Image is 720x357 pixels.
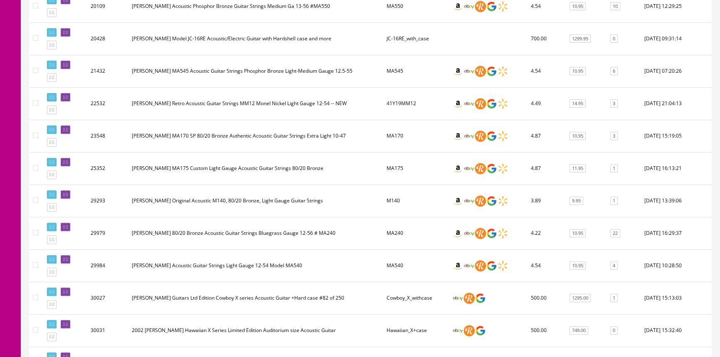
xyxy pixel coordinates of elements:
img: walmart [497,163,508,174]
a: 10.95 [570,67,586,76]
td: 20428 [87,22,128,55]
td: 4.54 [528,249,564,282]
td: 2022-04-15 10:28:50 [641,249,711,282]
img: reverb [475,195,486,207]
td: MA170 [383,120,449,152]
img: walmart [497,98,508,109]
a: 9.95 [570,197,583,205]
img: ebay [464,1,475,12]
img: ebay [464,260,475,271]
td: 29979 [87,217,128,249]
td: MA175 [383,152,449,185]
img: walmart [497,195,508,207]
a: 1 [610,294,618,303]
td: 2019-11-01 07:20:26 [641,55,711,87]
img: google_shopping [486,1,497,12]
img: google_shopping [486,130,497,142]
td: 2022-04-25 15:13:03 [641,282,711,314]
a: 1 [610,164,618,173]
a: 3 [610,99,618,108]
td: 4.87 [528,120,564,152]
td: 25352 [87,152,128,185]
img: google_shopping [486,163,497,174]
img: walmart [497,130,508,142]
img: google_shopping [486,195,497,207]
td: 4.22 [528,217,564,249]
img: reverb [475,130,486,142]
td: 2022-04-25 15:32:40 [641,314,711,347]
img: reverb [464,325,475,336]
td: 4.49 [528,87,564,120]
a: 749.00 [570,326,588,335]
td: Hawaiian_X+case [383,314,449,347]
a: 22 [610,229,620,238]
img: reverb [475,260,486,271]
a: 10.95 [570,261,586,270]
img: reverb [475,228,486,239]
td: M140 [383,185,449,217]
img: google_shopping [475,325,486,336]
a: 1299.95 [570,34,591,43]
td: 2019-07-02 09:31:14 [641,22,711,55]
td: 700.00 [528,22,564,55]
a: 0 [610,34,618,43]
td: 29293 [87,185,128,217]
td: Martin Guitars Ltd Edition Cowboy X series Acoustic Guitar +Hard case #82 of 250 [128,282,383,314]
a: 11.95 [570,164,586,173]
img: ebay [452,325,464,336]
img: reverb [475,163,486,174]
td: 4.87 [528,152,564,185]
td: 4.54 [528,55,564,87]
a: 4 [610,261,618,270]
a: 1 [610,197,618,205]
img: amazon [452,1,464,12]
td: 2022-01-04 13:39:06 [641,185,711,217]
img: amazon [452,195,464,207]
td: MA545 [383,55,449,87]
img: reverb [475,98,486,109]
td: 29984 [87,249,128,282]
img: ebay [464,66,475,77]
a: 14.95 [570,99,586,108]
td: MA540 [383,249,449,282]
img: google_shopping [486,228,497,239]
img: amazon [452,260,464,271]
td: MA240 [383,217,449,249]
a: 6 [610,67,618,76]
td: 500.00 [528,282,564,314]
a: 1295.00 [570,294,591,303]
td: Martin 80/20 Bronze Acoustic Guitar Strings Bluegrass Gauge 12-56 # MA240 [128,217,383,249]
td: 23548 [87,120,128,152]
img: reverb [475,66,486,77]
img: walmart [497,66,508,77]
a: 10.95 [570,2,586,11]
td: Martin Original Acoustic M140, 80/20 Bronze, Light Gauge Guitar Strings [128,185,383,217]
img: google_shopping [486,66,497,77]
td: 21432 [87,55,128,87]
td: 2002 Martin Hawaiian X Series Limited Edition Auditorium size Acoustic Guitar [128,314,383,347]
img: ebay [464,163,475,174]
td: JC-16RE_with_case [383,22,449,55]
td: 2020-05-27 15:19:05 [641,120,711,152]
td: 41Y19MM12 [383,87,449,120]
img: reverb [475,1,486,12]
a: 3 [610,132,618,140]
td: 22532 [87,87,128,120]
td: Martin MA170 SP 80/20 Bronze Authentic Acoustic Guitar Strings Extra Light 10-47 [128,120,383,152]
td: Martin Authentic Acoustic Guitar Strings Light Gauge 12-54 Model MA540 [128,249,383,282]
img: ebay [464,195,475,207]
td: 30027 [87,282,128,314]
img: reverb [464,293,475,304]
img: ebay [452,293,464,304]
td: 500.00 [528,314,564,347]
td: Martin MA545 Acoustic Guitar Strings Phosphor Bronze Light-Medium Gauge 12.5-55 [128,55,383,87]
img: amazon [452,98,464,109]
img: google_shopping [475,293,486,304]
img: amazon [452,228,464,239]
img: ebay [464,130,475,142]
a: 10 [610,2,620,11]
img: walmart [497,260,508,271]
a: 0 [610,326,618,335]
td: Martin Authentic MA175 Custom Light Gauge Acoustic Guitar Strings 80/20 Bronze [128,152,383,185]
img: google_shopping [486,98,497,109]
